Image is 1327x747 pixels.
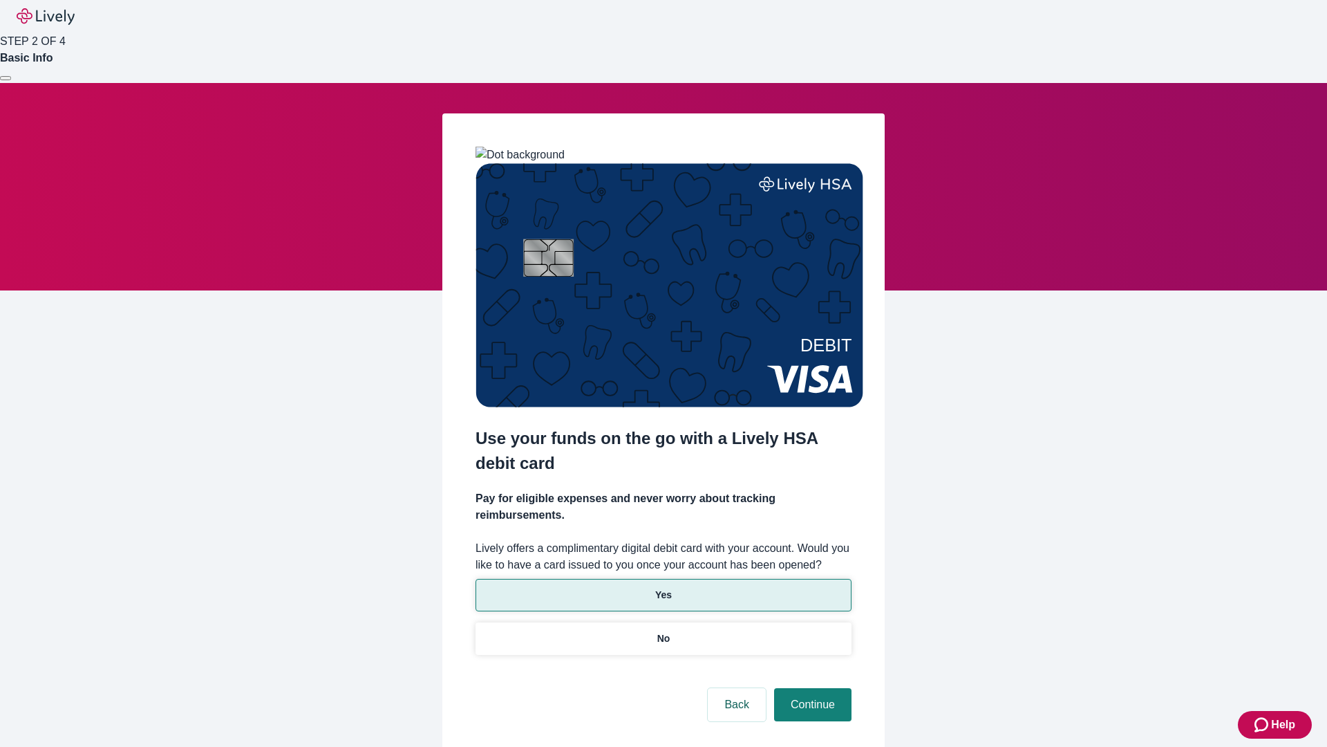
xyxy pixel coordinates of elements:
[1238,711,1312,739] button: Zendesk support iconHelp
[657,631,670,646] p: No
[17,8,75,25] img: Lively
[476,622,851,655] button: No
[1254,717,1271,733] svg: Zendesk support icon
[476,147,565,163] img: Dot background
[476,540,851,573] label: Lively offers a complimentary digital debit card with your account. Would you like to have a card...
[476,426,851,476] h2: Use your funds on the go with a Lively HSA debit card
[476,579,851,611] button: Yes
[476,490,851,524] h4: Pay for eligible expenses and never worry about tracking reimbursements.
[774,688,851,721] button: Continue
[1271,717,1295,733] span: Help
[708,688,766,721] button: Back
[655,588,672,602] p: Yes
[476,163,863,407] img: Debit card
